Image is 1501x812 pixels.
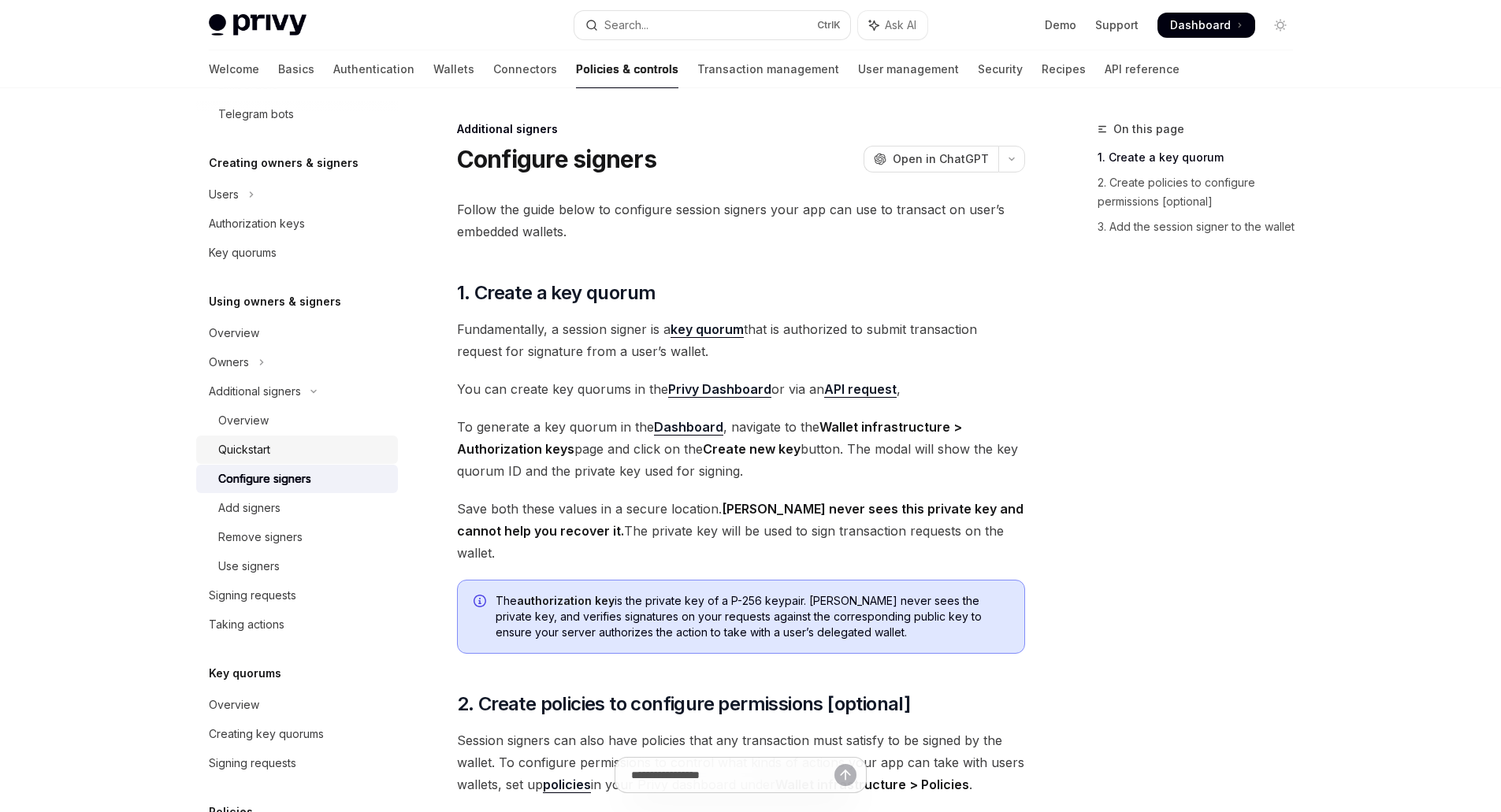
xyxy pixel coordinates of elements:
span: Ctrl K [817,19,841,32]
img: light logo [209,14,307,36]
a: API reference [1105,50,1180,88]
div: Additional signers [209,382,301,401]
div: Overview [209,695,259,714]
a: Transaction management [697,50,839,88]
div: Owners [209,353,249,372]
a: Security [978,50,1023,88]
strong: authorization key [517,594,615,607]
a: Use signers [196,552,398,580]
div: Overview [218,411,269,430]
h5: Creating owners & signers [209,154,359,172]
div: Creating key quorums [209,725,324,743]
a: Creating key quorums [196,720,398,748]
a: API request [824,381,897,398]
a: Authorization keys [196,209,398,238]
div: Telegram bots [218,105,294,124]
a: User management [858,50,959,88]
span: On this page [1113,120,1184,139]
span: Session signers can also have policies that any transaction must satisfy to be signed by the wall... [457,729,1025,795]
input: Ask a question... [631,758,834,792]
button: Open in ChatGPT [864,146,998,172]
button: Toggle assistant panel [858,11,927,39]
span: Open in ChatGPT [893,151,989,167]
button: Toggle dark mode [1268,13,1293,38]
a: 3. Add the session signer to the wallet [1098,214,1306,239]
div: Add signers [218,499,281,517]
div: Taking actions [209,615,284,634]
span: Dashboard [1170,17,1231,33]
button: Send message [834,764,856,786]
div: Signing requests [209,754,296,773]
a: Connectors [493,50,557,88]
a: Support [1095,17,1139,33]
button: Open search [574,11,850,39]
a: key quorum [671,321,744,338]
button: Toggle Users section [196,180,398,209]
a: Key quorums [196,239,398,267]
span: Ask AI [885,17,916,33]
div: Signing requests [209,586,296,605]
a: Privy Dashboard [668,381,771,398]
button: Toggle Additional signers section [196,377,398,406]
a: Policies & controls [576,50,678,88]
a: Telegram bots [196,100,398,128]
div: Remove signers [218,528,303,547]
svg: Info [474,595,489,610]
a: Overview [196,319,398,347]
div: Use signers [218,557,280,576]
button: Toggle Owners section [196,348,398,376]
span: 1. Create a key quorum [457,280,656,306]
a: Authentication [333,50,414,88]
strong: Create new key [703,441,801,457]
a: Configure signers [196,465,398,493]
a: Quickstart [196,436,398,464]
a: Dashboard [1157,13,1255,38]
a: Dashboard [654,419,723,436]
div: Additional signers [457,121,1025,137]
h1: Configure signers [457,145,656,173]
div: Search... [604,16,648,35]
h5: Using owners & signers [209,292,341,311]
span: To generate a key quorum in the , navigate to the page and click on the button. The modal will sh... [457,416,1025,482]
a: Basics [278,50,314,88]
a: Overview [196,406,398,435]
div: Users [209,185,239,204]
span: 2. Create policies to configure permissions [optional] [457,691,911,717]
a: Add signers [196,494,398,522]
strong: [PERSON_NAME] never sees this private key and cannot help you recover it. [457,501,1024,539]
a: Taking actions [196,610,398,639]
a: Remove signers [196,523,398,551]
a: 1. Create a key quorum [1098,145,1306,170]
a: Recipes [1042,50,1086,88]
a: Signing requests [196,749,398,777]
span: Fundamentally, a session signer is a that is authorized to submit transaction request for signatu... [457,318,1025,362]
a: Demo [1045,17,1076,33]
a: Signing requests [196,581,398,610]
div: Configure signers [218,469,311,488]
div: Key quorums [209,243,277,262]
a: Overview [196,691,398,719]
div: Authorization keys [209,214,305,233]
span: Save both these values in a secure location. The private key will be used to sign transaction req... [457,498,1025,564]
span: Follow the guide below to configure session signers your app can use to transact on user’s embedd... [457,198,1025,243]
span: You can create key quorums in the or via an , [457,378,1025,400]
a: Welcome [209,50,259,88]
div: Overview [209,324,259,343]
span: The is the private key of a P-256 keypair. [PERSON_NAME] never sees the private key, and verifies... [496,593,1009,640]
div: Quickstart [218,440,270,459]
a: 2. Create policies to configure permissions [optional] [1098,170,1306,214]
a: Wallets [433,50,474,88]
h5: Key quorums [209,664,281,683]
